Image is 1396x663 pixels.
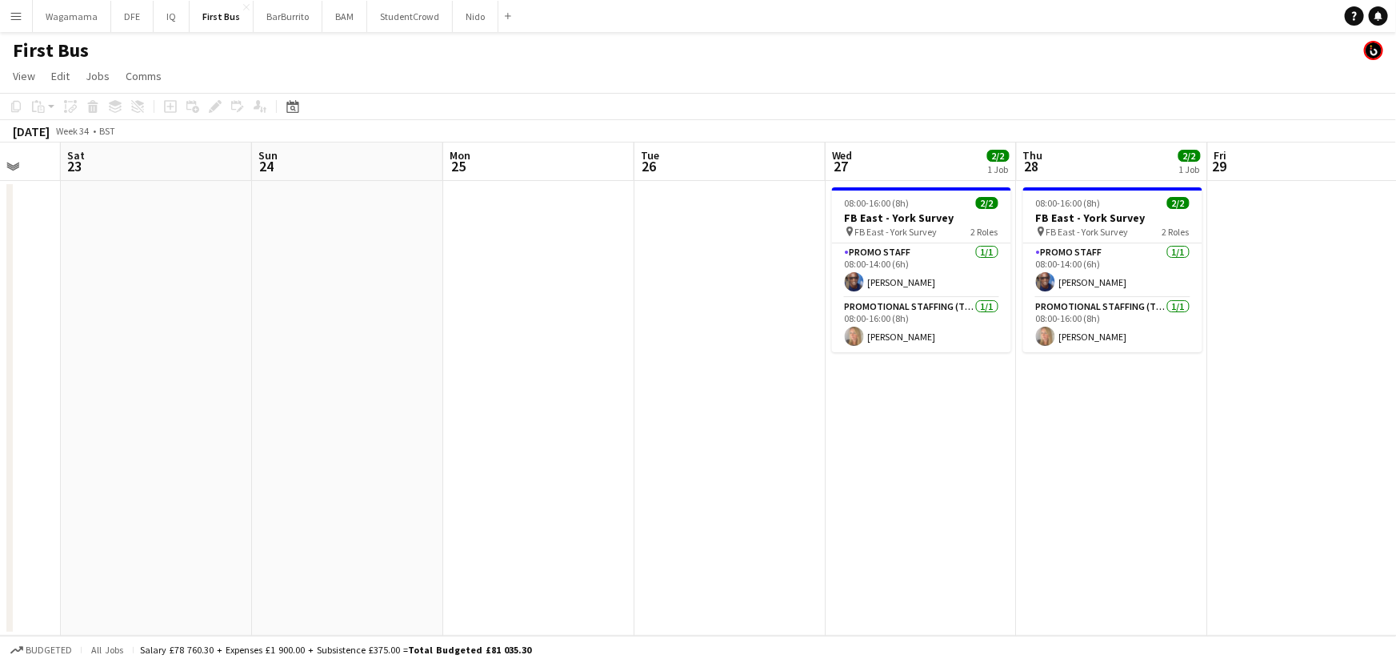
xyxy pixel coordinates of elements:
span: View [13,69,35,83]
span: All jobs [88,644,126,656]
a: View [6,66,42,86]
button: First Bus [190,1,254,32]
button: BAM [322,1,367,32]
button: Budgeted [8,641,74,659]
button: IQ [154,1,190,32]
button: Nido [453,1,498,32]
app-user-avatar: Tim Bodenham [1364,41,1383,60]
button: DFE [111,1,154,32]
span: Total Budgeted £81 035.30 [408,644,531,656]
button: Wagamama [33,1,111,32]
button: BarBurrito [254,1,322,32]
div: Salary £78 760.30 + Expenses £1 900.00 + Subsistence £375.00 = [140,644,531,656]
a: Jobs [79,66,116,86]
span: Jobs [86,69,110,83]
span: Week 34 [53,125,93,137]
div: BST [99,125,115,137]
button: StudentCrowd [367,1,453,32]
a: Comms [119,66,168,86]
a: Edit [45,66,76,86]
h1: First Bus [13,38,89,62]
span: Comms [126,69,162,83]
div: [DATE] [13,123,50,139]
span: Edit [51,69,70,83]
span: Budgeted [26,645,72,656]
